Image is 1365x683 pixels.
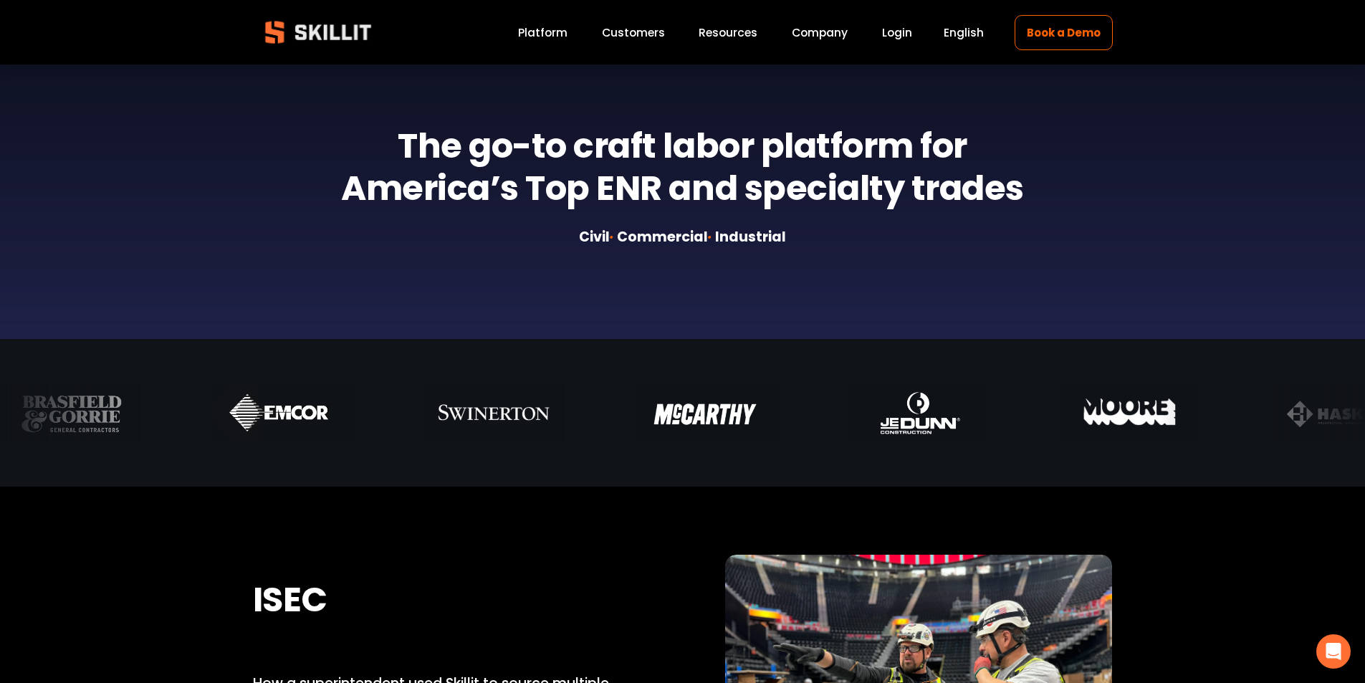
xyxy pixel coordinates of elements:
a: Login [882,23,912,42]
a: Book a Demo [1015,15,1112,50]
a: Platform [518,23,567,42]
a: Company [792,23,848,42]
strong: ISEC [253,575,327,624]
span: English [944,24,984,41]
div: Open Intercom Messenger [1316,634,1351,669]
img: Skillit [253,11,383,54]
strong: The go-to craft labor platform for America’s Top ENR and specialty trades [341,122,1024,212]
a: Customers [602,23,665,42]
em: · [610,227,614,247]
strong: Civil [579,227,610,247]
em: · [708,227,712,247]
div: language picker [944,23,984,42]
span: Resources [699,24,757,41]
a: folder dropdown [699,23,757,42]
strong: Commercial [614,227,708,247]
strong: Industrial [712,227,786,247]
